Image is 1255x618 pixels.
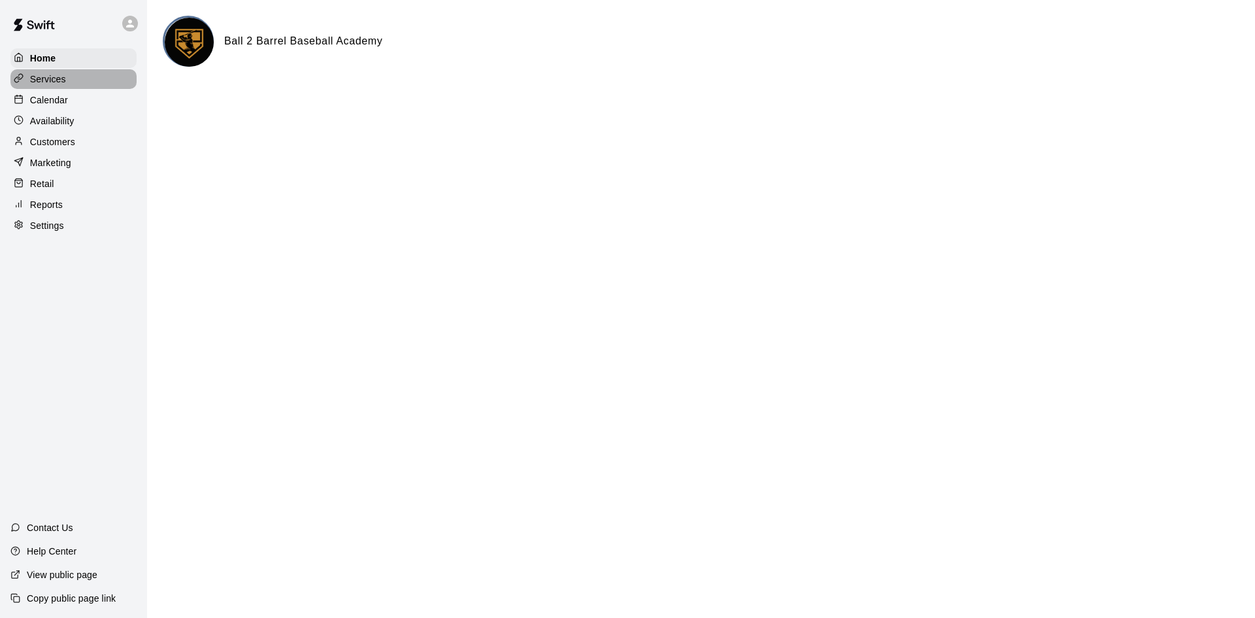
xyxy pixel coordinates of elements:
[30,52,56,65] p: Home
[10,153,137,173] a: Marketing
[224,33,382,50] h6: Ball 2 Barrel Baseball Academy
[30,135,75,148] p: Customers
[30,114,75,128] p: Availability
[10,90,137,110] a: Calendar
[10,132,137,152] a: Customers
[10,195,137,215] a: Reports
[10,174,137,194] a: Retail
[27,568,97,581] p: View public page
[30,94,68,107] p: Calendar
[165,18,214,67] img: Ball 2 Barrel Baseball Academy logo
[27,592,116,605] p: Copy public page link
[30,73,66,86] p: Services
[30,198,63,211] p: Reports
[27,521,73,534] p: Contact Us
[30,219,64,232] p: Settings
[10,216,137,235] a: Settings
[10,111,137,131] a: Availability
[27,545,76,558] p: Help Center
[30,156,71,169] p: Marketing
[30,177,54,190] p: Retail
[10,69,137,89] a: Services
[10,48,137,68] a: Home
